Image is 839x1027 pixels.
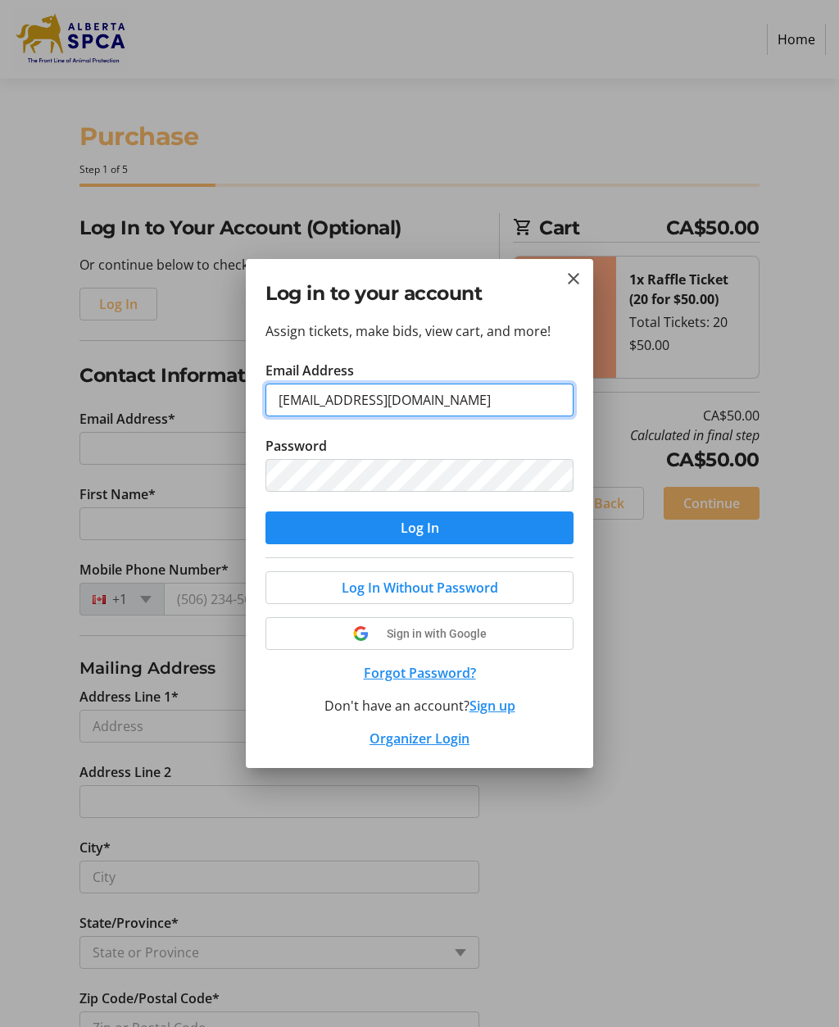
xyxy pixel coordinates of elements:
span: Log In Without Password [342,578,498,598]
button: Sign in with Google [265,617,574,650]
button: Close [564,269,583,289]
a: Organizer Login [370,729,469,748]
button: Forgot Password? [265,663,574,683]
button: Log In [265,511,574,544]
div: Don't have an account? [265,696,574,716]
p: Assign tickets, make bids, view cart, and more! [265,321,574,341]
span: Sign in with Google [387,627,487,640]
button: Log In Without Password [265,571,574,604]
button: Sign up [469,696,515,716]
label: Email Address [265,361,354,380]
label: Password [265,436,327,456]
h2: Log in to your account [265,279,574,307]
input: Email Address [265,384,574,416]
span: Log In [401,518,439,538]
